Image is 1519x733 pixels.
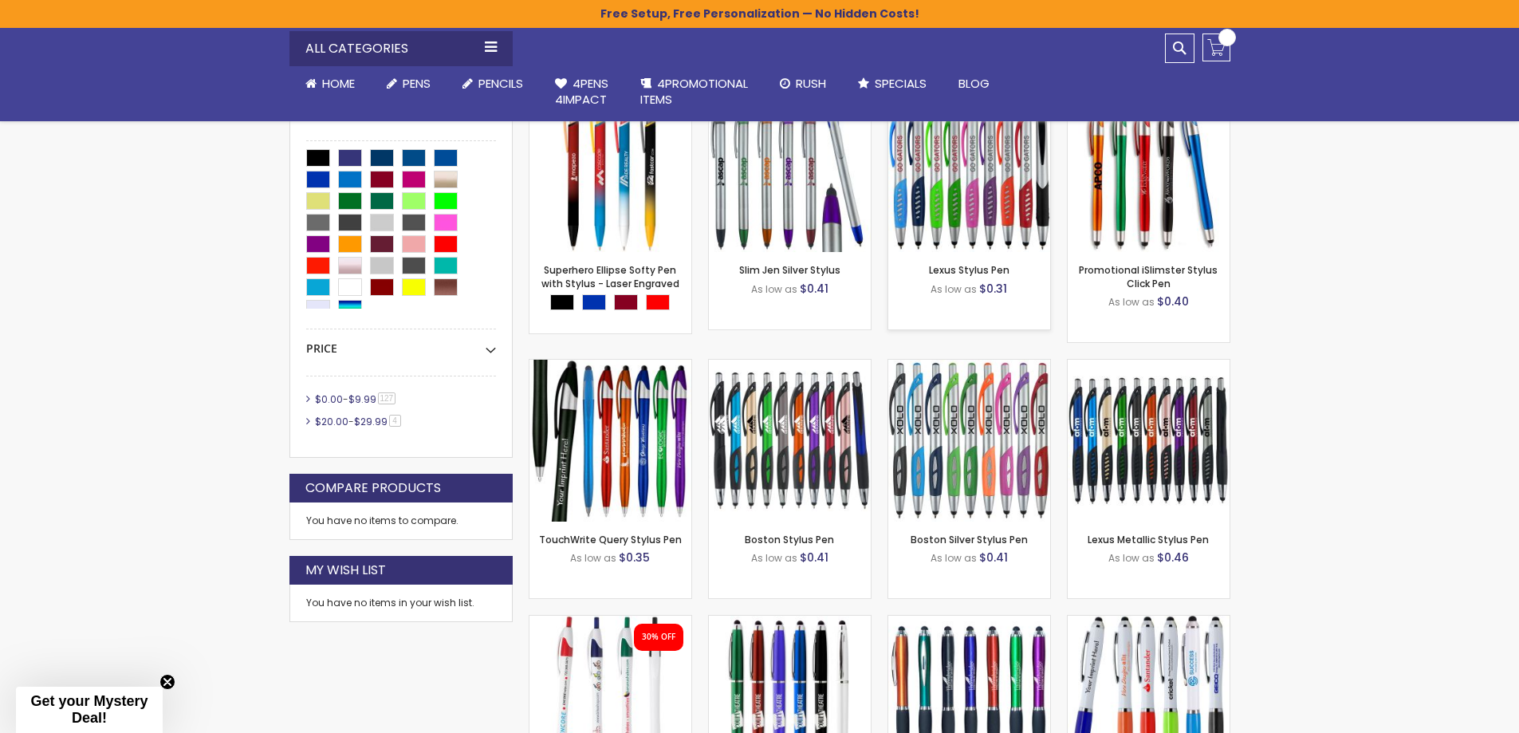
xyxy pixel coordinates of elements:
a: Boston Silver Stylus Pen [888,359,1050,372]
span: Rush [796,75,826,92]
span: As low as [931,551,977,565]
span: As low as [751,551,797,565]
strong: My Wish List [305,562,386,579]
span: Pencils [478,75,523,92]
a: Slim Jen Silver Stylus [739,263,840,277]
span: $29.99 [354,415,388,428]
img: Boston Stylus Pen [709,360,871,522]
a: Superhero Ellipse Softy Pen with Stylus - Laser Engraved [541,263,679,290]
span: As low as [1108,551,1155,565]
div: You have no items in your wish list. [306,597,496,609]
span: $0.35 [619,550,650,566]
a: TouchWrite Query Stylus Pen [539,533,682,546]
span: $0.41 [800,281,828,297]
img: Lexus Stylus Pen [888,90,1050,252]
span: $0.00 [315,392,343,406]
a: Pens [371,66,447,101]
a: Boston Stylus Pen [745,533,834,546]
img: Slim Jen Silver Stylus [709,90,871,252]
div: Burgundy [614,294,638,310]
button: Close teaser [159,674,175,690]
div: Black [550,294,574,310]
a: Boston Silver Stylus Pen [911,533,1028,546]
span: $0.41 [979,550,1008,566]
a: TouchWrite Command Stylus Pen [888,615,1050,629]
div: You have no items to compare. [289,502,513,540]
a: Kimberly Logo Stylus Pens - Special Offer [1068,615,1230,629]
a: Pencils [447,66,539,101]
span: Get your Mystery Deal! [30,693,148,726]
img: Lexus Metallic Stylus Pen [1068,360,1230,522]
div: Blue [582,294,606,310]
div: Get your Mystery Deal!Close teaser [16,687,163,733]
a: 4PROMOTIONALITEMS [624,66,764,118]
span: $0.46 [1157,550,1189,566]
a: TouchWrite Query Stylus Pen [529,359,691,372]
span: As low as [570,551,616,565]
div: All Categories [289,31,513,66]
a: Blog [942,66,1005,101]
span: $0.40 [1157,294,1189,309]
div: Price [306,329,496,357]
a: Lexus Metallic Stylus Pen [1088,533,1209,546]
a: 4Pens4impact [539,66,624,118]
span: $20.00 [315,415,348,428]
img: Promotional iSlimster Stylus Click Pen [1068,90,1230,252]
a: Boston Stylus Pen [709,359,871,372]
a: Rush [764,66,842,101]
span: Blog [958,75,990,92]
span: $9.99 [348,392,376,406]
span: 4 [389,415,401,427]
a: $0.00-$9.99127 [311,392,402,406]
a: iSlimster II Pen - Full Color Imprint [529,615,691,629]
img: TouchWrite Query Stylus Pen [529,360,691,522]
span: $0.41 [800,550,828,566]
span: Home [322,75,355,92]
span: 4PROMOTIONAL ITEMS [640,75,748,108]
span: As low as [1108,295,1155,309]
strong: Compare Products [305,479,441,497]
a: Specials [842,66,942,101]
a: Lexus Metallic Stylus Pen [1068,359,1230,372]
a: Promotional iSlimster Stylus Click Pen [1079,263,1218,290]
img: Superhero Ellipse Softy Pen with Stylus - Laser Engraved [529,90,691,252]
span: 4Pens 4impact [555,75,608,108]
span: As low as [751,282,797,296]
div: Red [646,294,670,310]
a: Home [289,66,371,101]
span: Specials [875,75,927,92]
span: Pens [403,75,431,92]
a: $20.00-$29.994 [311,415,407,428]
span: 127 [378,392,396,404]
span: As low as [931,282,977,296]
a: Lexus Stylus Pen [929,263,1009,277]
a: Sierra Stylus Twist Pen [709,615,871,629]
div: 30% OFF [642,632,675,643]
span: $0.31 [979,281,1007,297]
img: Boston Silver Stylus Pen [888,360,1050,522]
